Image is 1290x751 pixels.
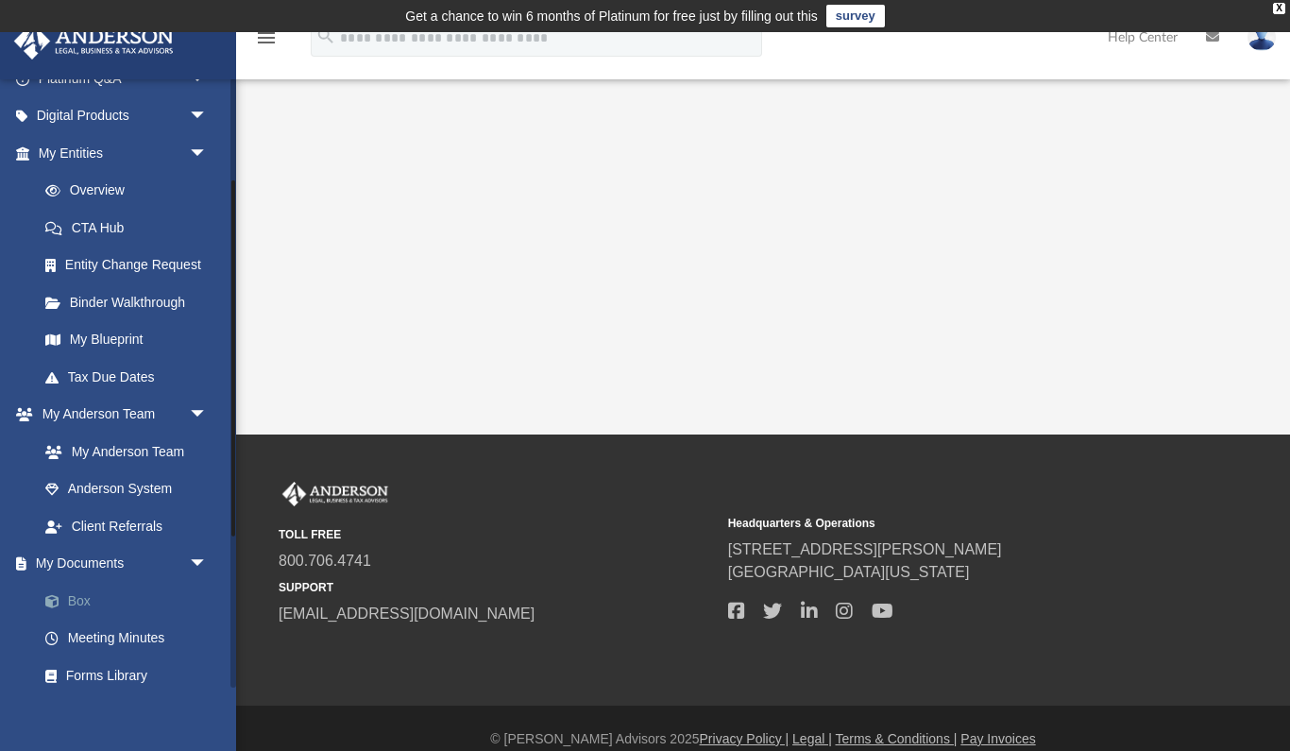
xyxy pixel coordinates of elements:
a: [GEOGRAPHIC_DATA][US_STATE] [728,564,970,580]
a: Meeting Minutes [26,620,236,657]
a: [STREET_ADDRESS][PERSON_NAME] [728,541,1002,557]
a: Terms & Conditions | [836,731,958,746]
a: Anderson System [26,470,227,508]
a: menu [255,36,278,49]
a: Forms Library [26,657,227,694]
a: CTA Hub [26,209,236,247]
a: My Anderson Team [26,433,217,470]
a: Pay Invoices [960,731,1035,746]
a: Entity Change Request [26,247,236,284]
a: Client Referrals [26,507,227,545]
i: menu [255,26,278,49]
a: survey [826,5,885,27]
a: My Entitiesarrow_drop_down [13,134,236,172]
a: Digital Productsarrow_drop_down [13,97,236,135]
small: SUPPORT [279,579,715,596]
img: User Pic [1248,24,1276,51]
span: arrow_drop_down [189,134,227,173]
span: arrow_drop_down [189,97,227,136]
span: arrow_drop_down [189,396,227,435]
a: My Blueprint [26,321,227,359]
a: Legal | [792,731,832,746]
a: Binder Walkthrough [26,283,236,321]
a: Box [26,582,236,620]
a: My Documentsarrow_drop_down [13,545,236,583]
img: Anderson Advisors Platinum Portal [8,23,179,60]
a: Tax Due Dates [26,358,236,396]
a: [EMAIL_ADDRESS][DOMAIN_NAME] [279,606,535,622]
div: close [1273,3,1285,14]
small: TOLL FREE [279,526,715,543]
a: Overview [26,172,236,210]
a: Privacy Policy | [700,731,789,746]
div: Get a chance to win 6 months of Platinum for free just by filling out this [405,5,818,27]
img: Anderson Advisors Platinum Portal [279,482,392,506]
a: 800.706.4741 [279,553,371,569]
i: search [315,26,336,46]
div: © [PERSON_NAME] Advisors 2025 [236,729,1290,749]
small: Headquarters & Operations [728,515,1164,532]
span: arrow_drop_down [189,545,227,584]
a: My Anderson Teamarrow_drop_down [13,396,227,434]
